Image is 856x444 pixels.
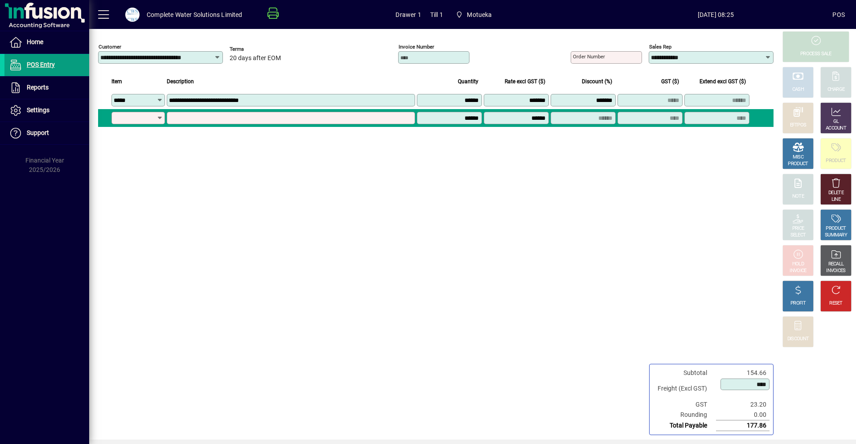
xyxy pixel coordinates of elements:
mat-label: Invoice number [399,44,434,50]
a: Settings [4,99,89,122]
span: Quantity [458,77,478,86]
span: Description [167,77,194,86]
span: Reports [27,84,49,91]
td: Total Payable [653,420,716,431]
div: POS [832,8,845,22]
div: ACCOUNT [826,125,846,132]
td: 0.00 [716,410,770,420]
span: Motueka [467,8,492,22]
div: HOLD [792,261,804,268]
td: Rounding [653,410,716,420]
div: DISCOUNT [787,336,809,342]
div: DELETE [828,190,844,196]
div: PROCESS SALE [800,51,831,57]
span: Till 1 [430,8,443,22]
td: 154.66 [716,368,770,378]
div: CHARGE [827,86,845,93]
td: 177.86 [716,420,770,431]
td: 23.20 [716,399,770,410]
div: LINE [831,196,840,203]
div: NOTE [792,193,804,200]
div: SUMMARY [825,232,847,239]
div: RESET [829,300,843,307]
div: INVOICES [826,268,845,274]
mat-label: Order number [573,53,605,60]
span: GST ($) [661,77,679,86]
a: Support [4,122,89,144]
div: PRODUCT [826,158,846,164]
span: Terms [230,46,283,52]
span: Discount (%) [582,77,612,86]
td: Freight (Excl GST) [653,378,716,399]
td: Subtotal [653,368,716,378]
mat-label: Sales rep [649,44,671,50]
span: POS Entry [27,61,55,68]
div: PRODUCT [788,161,808,167]
td: GST [653,399,716,410]
span: Item [111,77,122,86]
span: 20 days after EOM [230,55,281,62]
div: PRODUCT [826,225,846,232]
span: Drawer 1 [395,8,421,22]
span: Rate excl GST ($) [505,77,545,86]
mat-label: Customer [99,44,121,50]
div: PROFIT [790,300,806,307]
div: GL [833,118,839,125]
div: EFTPOS [790,122,807,129]
span: Extend excl GST ($) [700,77,746,86]
span: Settings [27,106,49,114]
div: CASH [792,86,804,93]
div: PRICE [792,225,804,232]
div: INVOICE [790,268,806,274]
a: Reports [4,77,89,99]
div: RECALL [828,261,844,268]
span: [DATE] 08:25 [599,8,832,22]
div: MISC [793,154,803,161]
a: Home [4,31,89,53]
span: Support [27,129,49,136]
div: SELECT [790,232,806,239]
button: Profile [118,7,147,23]
span: Motueka [452,7,496,23]
div: Complete Water Solutions Limited [147,8,243,22]
span: Home [27,38,43,45]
